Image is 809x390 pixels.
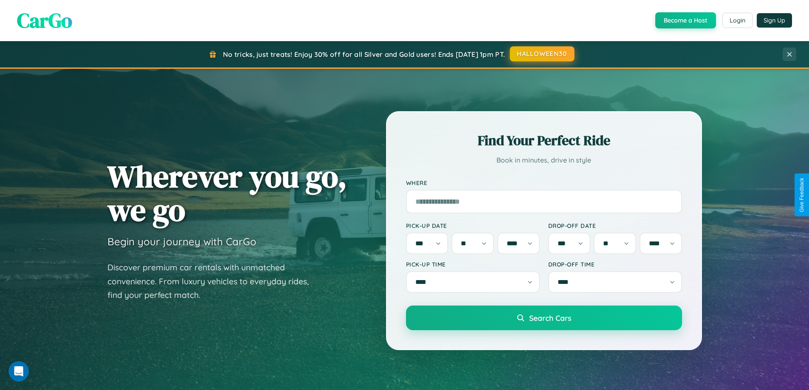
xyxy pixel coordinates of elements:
[655,12,716,28] button: Become a Host
[722,13,753,28] button: Login
[406,306,682,330] button: Search Cars
[548,261,682,268] label: Drop-off Time
[406,261,540,268] label: Pick-up Time
[406,222,540,229] label: Pick-up Date
[799,178,805,212] div: Give Feedback
[8,361,29,382] iframe: Intercom live chat
[510,46,575,62] button: HALLOWEEN30
[529,313,571,323] span: Search Cars
[107,261,320,302] p: Discover premium car rentals with unmatched convenience. From luxury vehicles to everyday rides, ...
[17,6,72,34] span: CarGo
[757,13,792,28] button: Sign Up
[406,154,682,166] p: Book in minutes, drive in style
[548,222,682,229] label: Drop-off Date
[223,50,505,59] span: No tricks, just treats! Enjoy 30% off for all Silver and Gold users! Ends [DATE] 1pm PT.
[107,235,257,248] h3: Begin your journey with CarGo
[107,160,347,227] h1: Wherever you go, we go
[406,131,682,150] h2: Find Your Perfect Ride
[406,179,682,186] label: Where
